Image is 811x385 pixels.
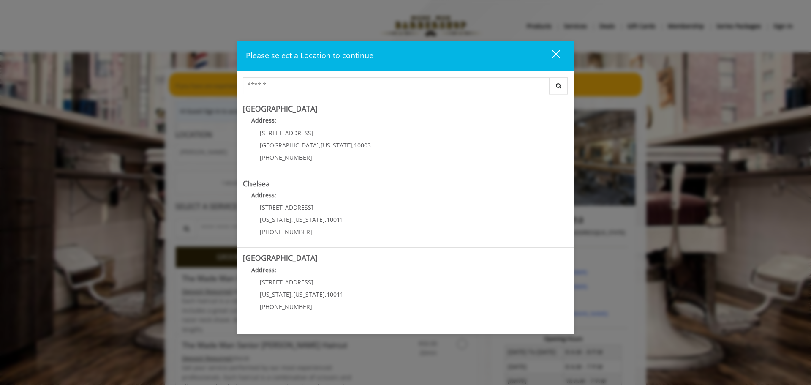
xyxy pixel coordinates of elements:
[251,191,276,199] b: Address:
[243,77,550,94] input: Search Center
[243,178,270,188] b: Chelsea
[243,253,318,263] b: [GEOGRAPHIC_DATA]
[243,328,269,338] b: Flatiron
[260,129,313,137] span: [STREET_ADDRESS]
[260,203,313,211] span: [STREET_ADDRESS]
[327,290,343,298] span: 10011
[325,216,327,224] span: ,
[293,216,325,224] span: [US_STATE]
[260,153,312,161] span: [PHONE_NUMBER]
[319,141,321,149] span: ,
[251,266,276,274] b: Address:
[321,141,352,149] span: [US_STATE]
[354,141,371,149] span: 10003
[260,216,291,224] span: [US_STATE]
[260,303,312,311] span: [PHONE_NUMBER]
[260,228,312,236] span: [PHONE_NUMBER]
[260,141,319,149] span: [GEOGRAPHIC_DATA]
[243,77,568,98] div: Center Select
[260,278,313,286] span: [STREET_ADDRESS]
[325,290,327,298] span: ,
[251,116,276,124] b: Address:
[291,216,293,224] span: ,
[260,290,291,298] span: [US_STATE]
[352,141,354,149] span: ,
[554,83,563,89] i: Search button
[327,216,343,224] span: 10011
[536,47,565,64] button: close dialog
[293,290,325,298] span: [US_STATE]
[243,104,318,114] b: [GEOGRAPHIC_DATA]
[291,290,293,298] span: ,
[246,50,373,60] span: Please select a Location to continue
[542,49,559,62] div: close dialog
